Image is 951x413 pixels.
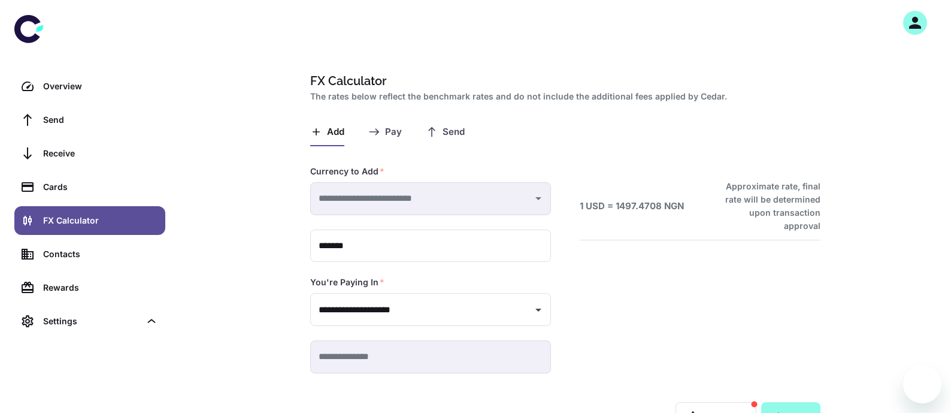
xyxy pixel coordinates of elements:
div: Receive [43,147,158,160]
button: Open [530,302,547,318]
a: Receive [14,139,165,168]
label: Currency to Add [310,165,384,177]
a: Cards [14,173,165,201]
div: Settings [14,307,165,336]
h6: Approximate rate, final rate will be determined upon transaction approval [712,180,820,233]
h1: FX Calculator [310,72,816,90]
div: Rewards [43,281,158,294]
label: You're Paying In [310,276,384,288]
div: Overview [43,80,158,93]
span: Add [327,126,344,138]
div: Contacts [43,248,158,261]
h6: 1 USD = 1497.4708 NGN [580,200,684,213]
iframe: Button to launch messaging window [903,365,941,403]
a: Overview [14,72,165,101]
span: Pay [385,126,402,138]
a: Send [14,105,165,134]
span: Send [443,126,465,138]
div: Settings [43,315,140,328]
a: Contacts [14,240,165,269]
div: FX Calculator [43,214,158,227]
div: Send [43,113,158,126]
a: Rewards [14,273,165,302]
h2: The rates below reflect the benchmark rates and do not include the additional fees applied by Cedar. [310,90,816,103]
div: Cards [43,180,158,194]
a: FX Calculator [14,206,165,235]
